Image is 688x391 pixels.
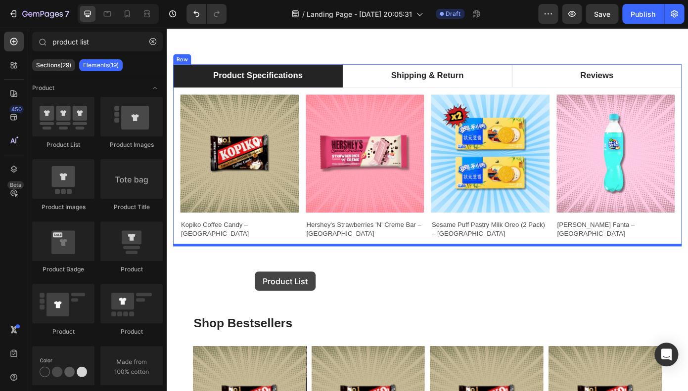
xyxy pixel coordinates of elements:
[186,4,227,24] div: Undo/Redo
[32,203,94,212] div: Product Images
[302,9,305,19] span: /
[100,265,163,274] div: Product
[594,10,610,18] span: Save
[586,4,618,24] button: Save
[7,181,24,189] div: Beta
[9,105,24,113] div: 450
[167,28,688,391] iframe: Design area
[4,4,74,24] button: 7
[32,84,54,92] span: Product
[147,80,163,96] span: Toggle open
[100,327,163,336] div: Product
[622,4,664,24] button: Publish
[446,9,460,18] span: Draft
[100,203,163,212] div: Product Title
[32,140,94,149] div: Product List
[32,32,163,51] input: Search Sections & Elements
[100,140,163,149] div: Product Images
[631,9,655,19] div: Publish
[654,343,678,366] div: Open Intercom Messenger
[32,327,94,336] div: Product
[83,61,119,69] p: Elements(19)
[65,8,69,20] p: 7
[32,265,94,274] div: Product Badge
[36,61,71,69] p: Sections(29)
[307,9,412,19] span: Landing Page - [DATE] 20:05:31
